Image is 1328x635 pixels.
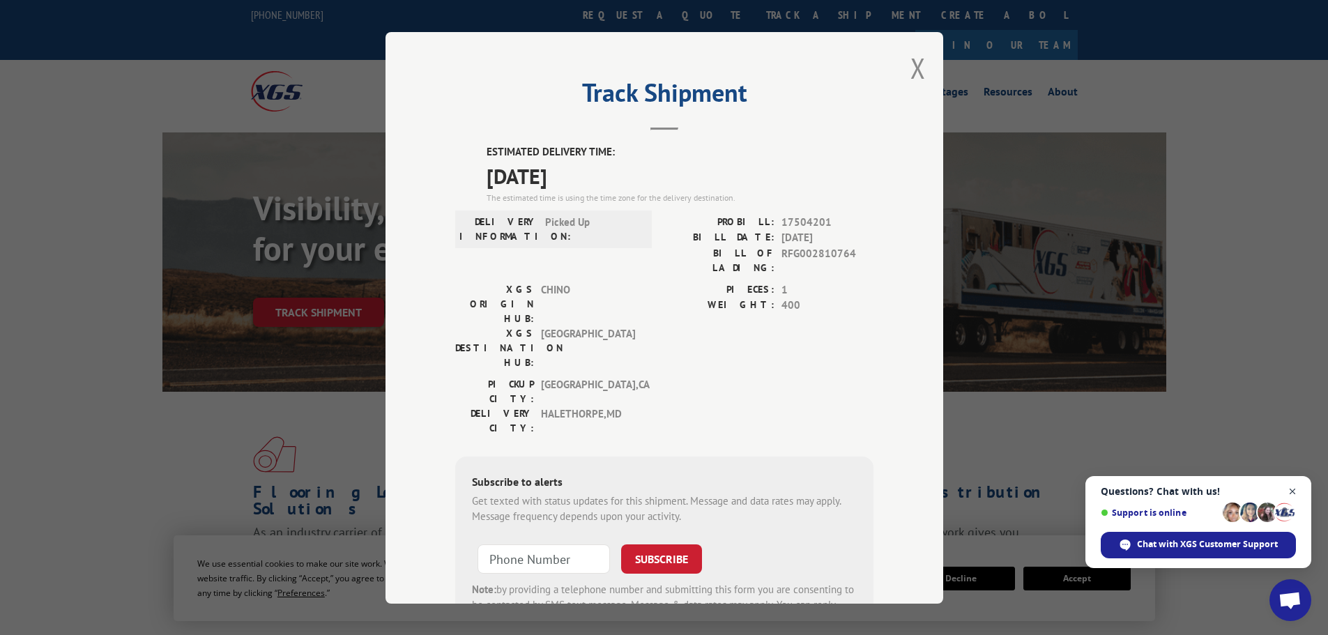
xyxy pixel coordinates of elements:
label: PICKUP CITY: [455,376,534,406]
label: WEIGHT: [664,298,774,314]
div: Subscribe to alerts [472,473,857,493]
div: Open chat [1269,579,1311,621]
label: DELIVERY CITY: [455,406,534,435]
h2: Track Shipment [455,83,873,109]
span: 17504201 [781,214,873,230]
label: DELIVERY INFORMATION: [459,214,538,243]
div: Get texted with status updates for this shipment. Message and data rates may apply. Message frequ... [472,493,857,524]
span: [GEOGRAPHIC_DATA] , CA [541,376,635,406]
div: Chat with XGS Customer Support [1101,532,1296,558]
label: PIECES: [664,282,774,298]
span: Picked Up [545,214,639,243]
label: BILL DATE: [664,230,774,246]
span: HALETHORPE , MD [541,406,635,435]
span: CHINO [541,282,635,326]
label: ESTIMATED DELIVERY TIME: [487,144,873,160]
label: XGS DESTINATION HUB: [455,326,534,369]
span: Questions? Chat with us! [1101,486,1296,497]
strong: Note: [472,582,496,595]
span: 1 [781,282,873,298]
span: 400 [781,298,873,314]
label: PROBILL: [664,214,774,230]
span: RFG002810764 [781,245,873,275]
div: The estimated time is using the time zone for the delivery destination. [487,191,873,204]
label: BILL OF LADING: [664,245,774,275]
span: [DATE] [781,230,873,246]
span: [GEOGRAPHIC_DATA] [541,326,635,369]
input: Phone Number [478,544,610,573]
button: Close modal [910,49,926,86]
div: by providing a telephone number and submitting this form you are consenting to be contacted by SM... [472,581,857,629]
span: [DATE] [487,160,873,191]
button: SUBSCRIBE [621,544,702,573]
label: XGS ORIGIN HUB: [455,282,534,326]
span: Close chat [1284,483,1302,500]
span: Support is online [1101,507,1218,518]
span: Chat with XGS Customer Support [1137,538,1278,551]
